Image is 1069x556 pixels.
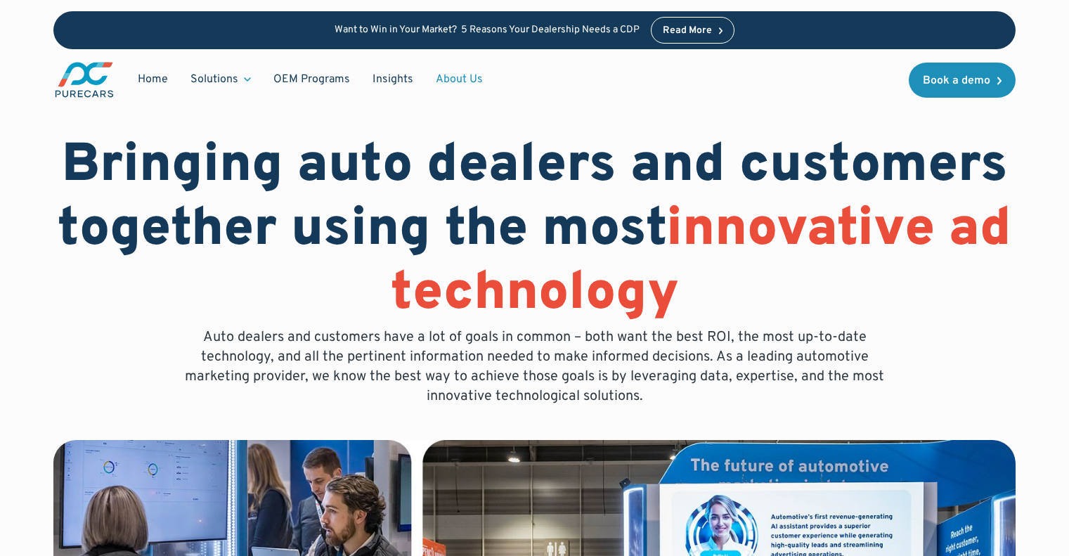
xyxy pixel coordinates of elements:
[53,60,115,99] a: main
[361,66,425,93] a: Insights
[425,66,494,93] a: About Us
[53,135,1016,328] h1: Bringing auto dealers and customers together using the most
[923,75,990,86] div: Book a demo
[391,197,1012,328] span: innovative ad technology
[663,26,712,36] div: Read More
[53,60,115,99] img: purecars logo
[179,66,262,93] div: Solutions
[190,72,238,87] div: Solutions
[262,66,361,93] a: OEM Programs
[335,25,640,37] p: Want to Win in Your Market? 5 Reasons Your Dealership Needs a CDP
[651,17,735,44] a: Read More
[175,328,895,406] p: Auto dealers and customers have a lot of goals in common – both want the best ROI, the most up-to...
[909,63,1016,98] a: Book a demo
[127,66,179,93] a: Home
